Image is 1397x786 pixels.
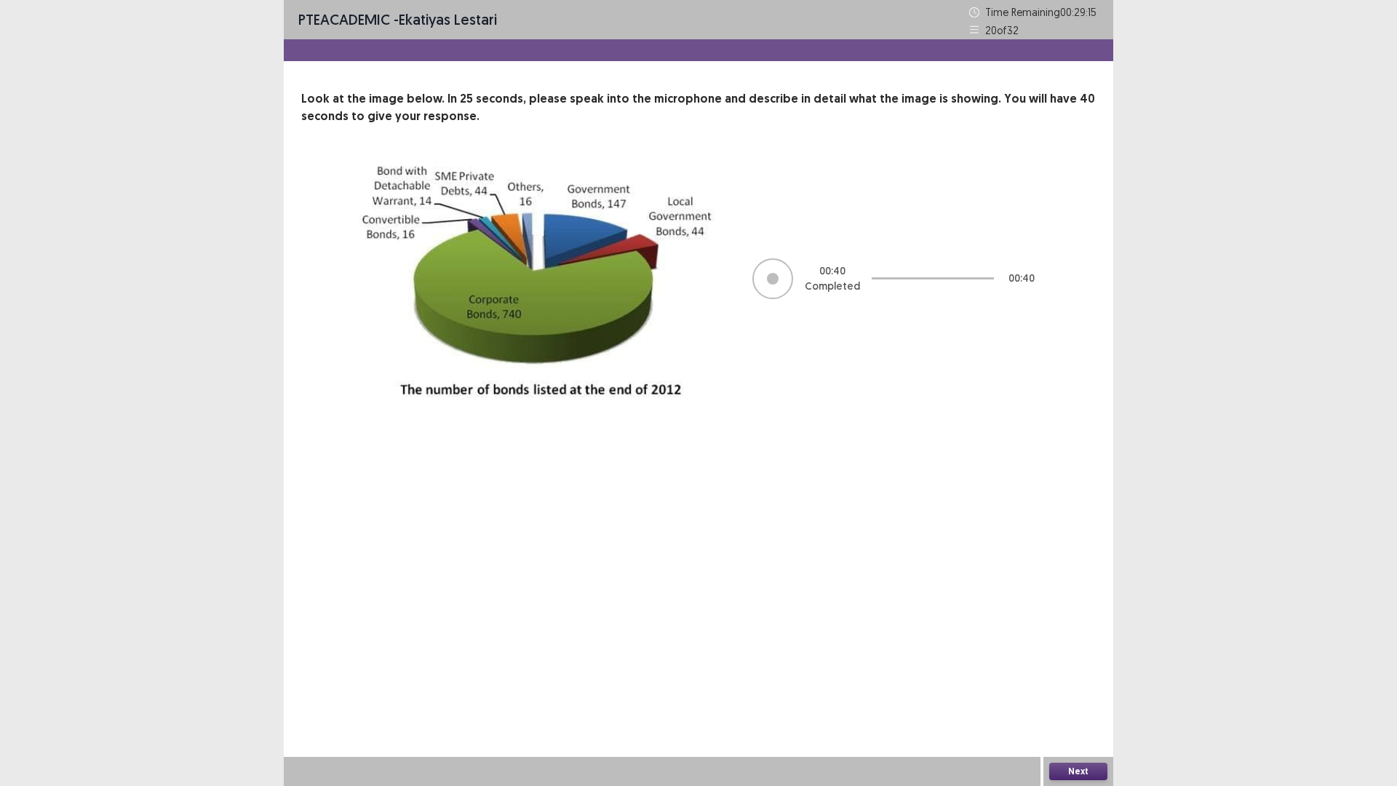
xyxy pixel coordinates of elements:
p: 00 : 40 [819,263,845,279]
img: image-description [359,160,723,397]
p: Completed [805,279,860,294]
button: Next [1049,763,1107,780]
span: PTE academic [298,10,390,28]
p: Time Remaining 00 : 29 : 15 [985,4,1099,20]
p: - Ekatiyas lestari [298,9,497,31]
p: 00 : 40 [1008,271,1035,286]
p: 20 of 32 [985,23,1019,38]
p: Look at the image below. In 25 seconds, please speak into the microphone and describe in detail w... [301,90,1096,125]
